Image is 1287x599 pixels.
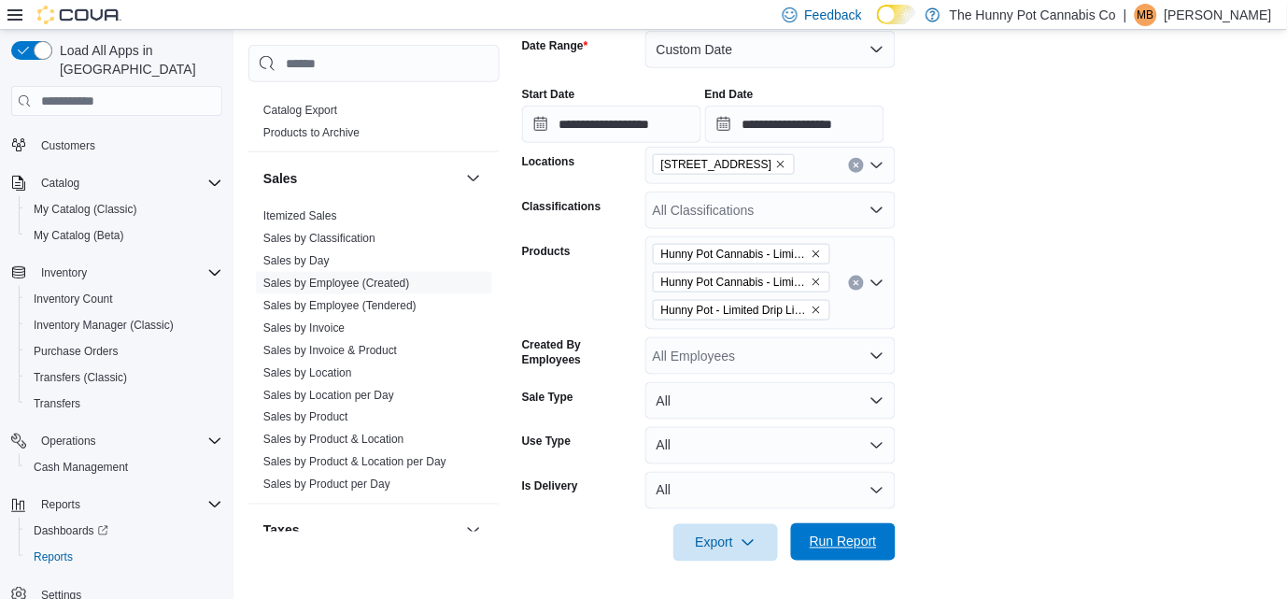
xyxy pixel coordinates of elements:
p: The Hunny Pot Cannabis Co [950,4,1116,26]
span: Sales by Invoice [263,321,345,335]
span: Itemized Sales [263,208,337,223]
span: Inventory Manager (Classic) [26,314,222,336]
button: Inventory [34,262,94,284]
button: Cash Management [19,454,230,480]
span: Hunny Pot Cannabis - Limited Drip Pre-Rolls - 10x0.35g [653,244,830,264]
button: All [645,427,896,464]
span: Transfers (Classic) [26,366,222,389]
a: Dashboards [19,518,230,544]
a: My Catalog (Beta) [26,224,132,247]
span: 198 Queen St [653,154,796,175]
button: Clear input [849,158,864,173]
a: Sales by Product & Location per Day [263,456,446,469]
span: Catalog [34,172,222,194]
label: Locations [522,154,575,169]
a: Sales by Classification [263,232,375,245]
div: Mackenzie Brewitt [1135,4,1157,26]
span: MB [1138,4,1154,26]
span: Transfers [34,396,80,411]
button: All [645,382,896,420]
span: Inventory [34,262,222,284]
span: My Catalog (Classic) [34,202,137,217]
span: Catalog [41,176,79,191]
span: Sales by Employee (Tendered) [263,298,417,313]
p: [PERSON_NAME] [1165,4,1272,26]
button: Reports [19,544,230,570]
span: Customers [41,138,95,153]
a: Sales by Location [263,366,352,379]
button: Reports [4,492,230,518]
button: Taxes [462,520,485,542]
span: Operations [34,430,222,452]
span: Reports [26,546,222,568]
button: Customers [4,131,230,158]
label: Classifications [522,199,601,214]
span: Sales by Product & Location per Day [263,455,446,470]
a: Sales by Product [263,411,348,424]
a: Transfers (Classic) [26,366,134,389]
button: My Catalog (Beta) [19,222,230,249]
button: Remove Hunny Pot - Limited Drip Liquid Diamonds AIO Disposable - 1g from selection in this group [811,305,822,316]
a: Sales by Location per Day [263,389,394,402]
span: Inventory Manager (Classic) [34,318,174,333]
label: Products [522,244,571,259]
span: Reports [41,497,80,512]
span: Purchase Orders [34,344,119,359]
span: Transfers (Classic) [34,370,127,385]
a: Inventory Count [26,288,120,310]
span: Inventory [41,265,87,280]
span: My Catalog (Beta) [26,224,222,247]
a: Customers [34,135,103,157]
span: Purchase Orders [26,340,222,363]
button: Transfers [19,391,230,417]
h3: Sales [263,169,298,188]
a: Sales by Product per Day [263,478,390,492]
a: Reports [26,546,80,568]
button: Remove Hunny Pot Cannabis - Limited Drip Pre-Rolls - 10x0.35g from selection in this group [811,249,822,260]
div: Products [248,99,500,151]
button: Sales [263,169,459,188]
span: Cash Management [34,460,128,475]
a: Catalog Export [263,104,337,117]
button: Inventory Manager (Classic) [19,312,230,338]
span: Export [685,524,767,562]
span: Inventory Count [26,288,222,310]
span: [STREET_ADDRESS] [661,155,772,174]
span: Dashboards [34,523,108,538]
button: Remove Hunny Pot Cannabis - Limited Drip - 3.5g from selection in this group [811,277,822,288]
span: Hunny Pot Cannabis - Limited Drip - 3.5g [653,272,830,292]
span: Sales by Product [263,410,348,425]
span: Sales by Location per Day [263,388,394,403]
span: Inventory Count [34,292,113,307]
a: My Catalog (Classic) [26,198,145,221]
button: Sales [462,167,485,190]
label: Sale Type [522,390,573,405]
label: Start Date [522,87,575,102]
button: All [645,472,896,509]
label: Is Delivery [522,479,578,494]
a: Sales by Employee (Tendered) [263,299,417,312]
button: Inventory [4,260,230,286]
button: Catalog [34,172,87,194]
a: Itemized Sales [263,209,337,222]
span: Transfers [26,392,222,415]
span: Load All Apps in [GEOGRAPHIC_DATA] [52,41,222,78]
button: Clear input [849,276,864,291]
span: Dark Mode [877,24,878,25]
button: Catalog [4,170,230,196]
h3: Taxes [263,521,300,540]
button: Open list of options [870,349,884,364]
a: Sales by Invoice & Product [263,344,397,357]
a: Transfers [26,392,88,415]
a: Sales by Day [263,254,330,267]
button: Open list of options [870,203,884,218]
input: Press the down key to open a popover containing a calendar. [705,106,884,143]
button: Operations [4,428,230,454]
span: Products to Archive [263,125,360,140]
label: Use Type [522,435,571,449]
span: Sales by Location [263,365,352,380]
span: Sales by Day [263,253,330,268]
span: Catalog Export [263,103,337,118]
p: | [1124,4,1127,26]
span: Hunny Pot - Limited Drip Liquid Diamonds AIO Disposable - 1g [661,301,807,320]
